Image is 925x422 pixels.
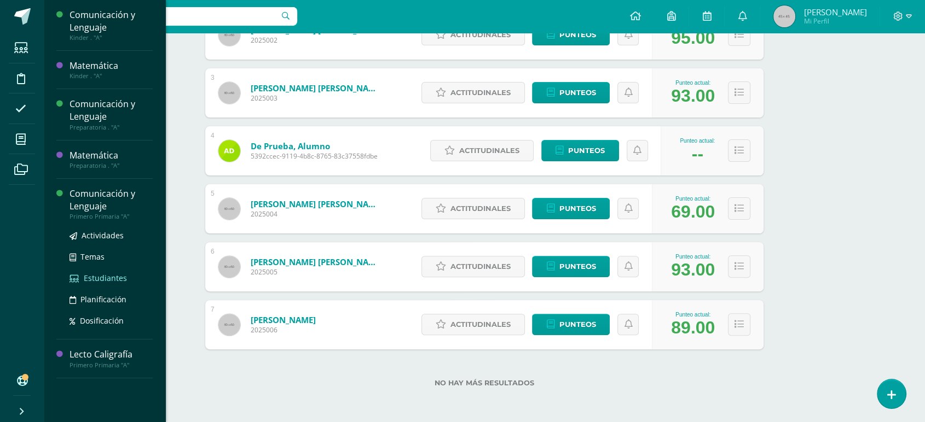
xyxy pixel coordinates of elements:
[211,190,215,197] div: 5
[773,5,795,27] img: 45x45
[70,60,153,72] div: Matemática
[218,314,240,336] img: 60x60
[251,36,382,45] span: 2025002
[70,9,153,34] div: Comunicación y Lenguaje
[211,306,215,313] div: 7
[70,187,153,220] a: Comunicación y LenguajePrimero Primaria "A"
[70,229,153,242] a: Actividades
[541,140,619,161] a: Punteos
[70,149,153,169] a: MatemáticaPreparatoria . "A"
[218,24,240,46] img: 60x60
[80,315,124,326] span: Dosificación
[70,213,153,220] div: Primero Primaria "A"
[251,198,382,209] a: [PERSON_NAME] [PERSON_NAME]
[218,82,240,104] img: 60x60
[450,256,511,277] span: Actitudinales
[532,24,610,45] a: Punteos
[421,314,525,335] a: Actitudinales
[70,124,153,131] div: Preparatoria . "A"
[671,86,715,106] div: 93.00
[251,314,316,325] a: [PERSON_NAME]
[559,314,596,335] span: Punteos
[251,83,382,93] a: [PERSON_NAME] [PERSON_NAME]
[450,25,511,45] span: Actitudinales
[671,312,715,318] div: Punteo actual:
[251,93,382,103] span: 2025003
[421,198,525,219] a: Actitudinales
[218,198,240,220] img: 60x60
[218,140,240,162] img: e72f666bc7d8d73005af8a08493f6d04.png
[70,250,153,263] a: Temas
[80,294,126,304] span: Planificación
[70,348,153,361] div: Lecto Caligrafía
[70,34,153,42] div: Kinder . "A"
[70,187,153,213] div: Comunicación y Lenguaje
[532,314,610,335] a: Punteos
[803,7,866,17] span: [PERSON_NAME]
[671,28,715,48] div: 95.00
[70,361,153,369] div: Primero Primaria "A"
[211,248,215,255] div: 6
[251,209,382,219] span: 2025004
[251,140,378,151] a: De prueba, Alumno
[559,198,596,219] span: Punteos
[450,83,511,103] span: Actitudinales
[211,74,215,81] div: 3
[671,202,715,222] div: 69.00
[70,293,153,306] a: Planificación
[459,140,519,161] span: Actitudinales
[218,256,240,278] img: 60x60
[251,256,382,267] a: [PERSON_NAME] [PERSON_NAME]
[84,273,127,283] span: Estudiantes
[671,318,715,338] div: 89.00
[671,254,715,260] div: Punteo actual:
[70,60,153,80] a: MatemáticaKinder . "A"
[251,151,378,161] span: 5392ccec-9119-4b8c-8765-83c37558fdbe
[450,198,511,219] span: Actitudinales
[532,82,610,103] a: Punteos
[70,272,153,284] a: Estudiantes
[70,348,153,368] a: Lecto CaligrafíaPrimero Primaria "A"
[671,80,715,86] div: Punteo actual:
[205,379,764,387] label: No hay más resultados
[421,256,525,277] a: Actitudinales
[559,25,596,45] span: Punteos
[692,144,703,164] div: --
[671,196,715,202] div: Punteo actual:
[559,256,596,277] span: Punteos
[251,325,316,335] span: 2025006
[70,9,153,42] a: Comunicación y LenguajeKinder . "A"
[51,7,297,26] input: Busca un usuario...
[251,267,382,277] span: 2025005
[421,24,525,45] a: Actitudinales
[430,140,534,161] a: Actitudinales
[82,230,124,241] span: Actividades
[70,98,153,131] a: Comunicación y LenguajePreparatoria . "A"
[70,149,153,162] div: Matemática
[80,251,105,262] span: Temas
[421,82,525,103] a: Actitudinales
[671,260,715,280] div: 93.00
[211,132,215,139] div: 4
[532,198,610,219] a: Punteos
[680,138,715,144] div: Punteo actual:
[559,83,596,103] span: Punteos
[532,256,610,277] a: Punteos
[450,314,511,335] span: Actitudinales
[70,98,153,123] div: Comunicación y Lenguaje
[70,72,153,80] div: Kinder . "A"
[70,162,153,169] div: Preparatoria . "A"
[568,140,605,161] span: Punteos
[803,16,866,26] span: Mi Perfil
[70,314,153,327] a: Dosificación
